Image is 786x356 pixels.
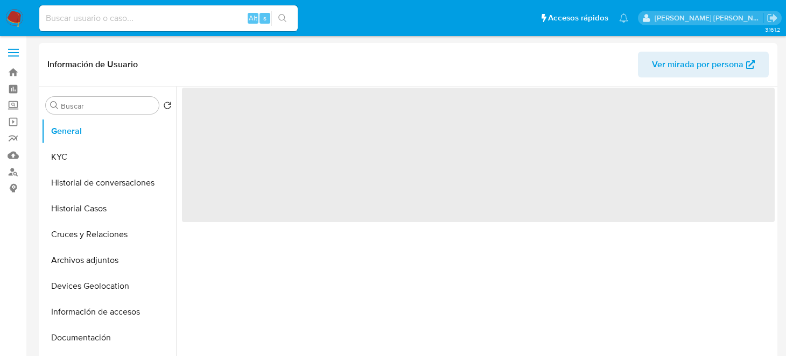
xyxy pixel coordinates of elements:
a: Salir [767,12,778,24]
button: KYC [41,144,176,170]
span: Accesos rápidos [548,12,608,24]
button: Devices Geolocation [41,273,176,299]
button: search-icon [271,11,293,26]
button: Información de accesos [41,299,176,325]
span: s [263,13,266,23]
span: Alt [249,13,257,23]
span: Ver mirada por persona [652,52,743,77]
a: Notificaciones [619,13,628,23]
input: Buscar usuario o caso... [39,11,298,25]
button: Archivos adjuntos [41,247,176,273]
button: Historial Casos [41,196,176,222]
button: Volver al orden por defecto [163,101,172,113]
button: Cruces y Relaciones [41,222,176,247]
button: Documentación [41,325,176,351]
button: General [41,118,176,144]
span: ‌ [182,88,775,222]
input: Buscar [61,101,155,111]
p: brenda.morenoreyes@mercadolibre.com.mx [655,13,763,23]
button: Ver mirada por persona [638,52,769,77]
h1: Información de Usuario [47,59,138,70]
button: Historial de conversaciones [41,170,176,196]
button: Buscar [50,101,59,110]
